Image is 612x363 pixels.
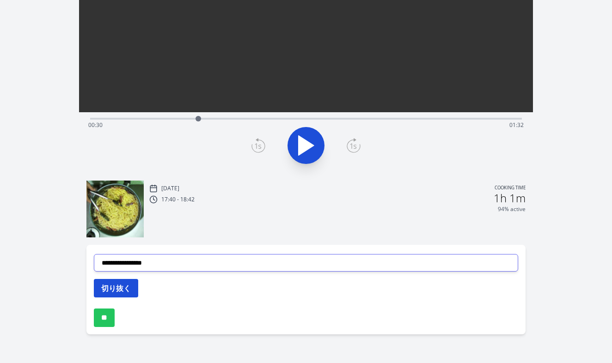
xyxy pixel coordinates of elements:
p: 94% active [498,206,526,213]
span: 01:32 [509,121,524,129]
p: 17:40 - 18:42 [161,196,195,203]
button: 切り抜く [94,279,138,297]
span: 00:30 [88,121,103,129]
img: 250911084120_thumb.jpeg [86,181,144,238]
p: Cooking time [495,184,526,193]
p: [DATE] [161,185,179,192]
h2: 1h 1m [494,193,526,204]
